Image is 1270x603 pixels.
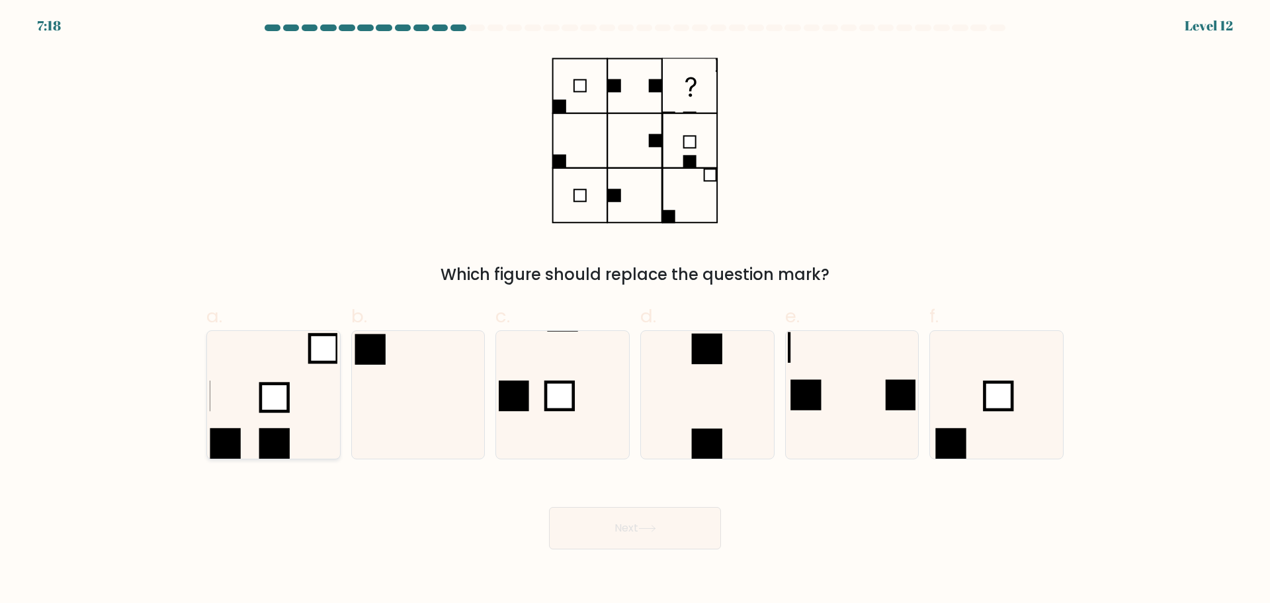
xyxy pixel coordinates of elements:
[351,303,367,329] span: b.
[495,303,510,329] span: c.
[929,303,939,329] span: f.
[1185,16,1233,36] div: Level 12
[37,16,61,36] div: 7:18
[214,263,1056,287] div: Which figure should replace the question mark?
[549,507,721,549] button: Next
[785,303,800,329] span: e.
[206,303,222,329] span: a.
[640,303,656,329] span: d.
